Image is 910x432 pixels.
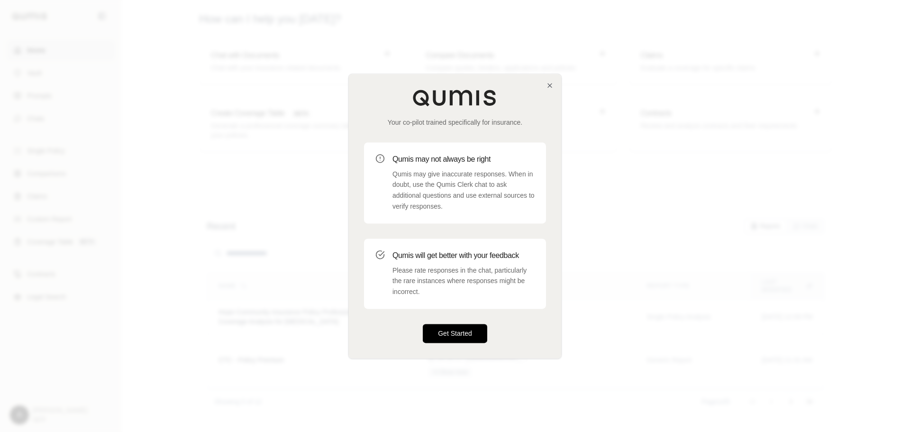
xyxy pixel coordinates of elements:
p: Your co-pilot trained specifically for insurance. [364,118,546,127]
button: Get Started [423,324,487,343]
p: Qumis may give inaccurate responses. When in doubt, use the Qumis Clerk chat to ask additional qu... [392,169,535,212]
h3: Qumis will get better with your feedback [392,250,535,261]
img: Qumis Logo [412,89,498,106]
h3: Qumis may not always be right [392,154,535,165]
p: Please rate responses in the chat, particularly the rare instances where responses might be incor... [392,265,535,297]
